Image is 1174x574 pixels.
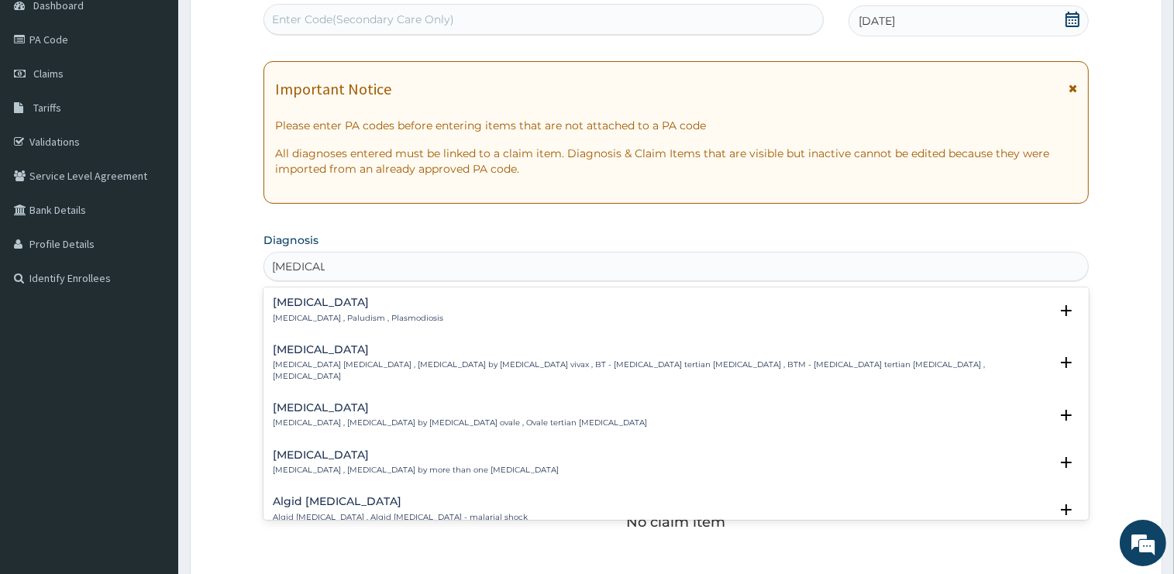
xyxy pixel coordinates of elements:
p: All diagnoses entered must be linked to a claim item. Diagnosis & Claim Items that are visible bu... [275,146,1077,177]
p: Algid [MEDICAL_DATA] , Algid [MEDICAL_DATA] - malarial shock [273,512,528,523]
h4: [MEDICAL_DATA] [273,297,443,308]
h4: Algid [MEDICAL_DATA] [273,496,528,507]
p: Please enter PA codes before entering items that are not attached to a PA code [275,118,1077,133]
i: open select status [1057,500,1076,519]
p: [MEDICAL_DATA] [MEDICAL_DATA] , [MEDICAL_DATA] by [MEDICAL_DATA] vivax , BT - [MEDICAL_DATA] tert... [273,359,1049,382]
i: open select status [1057,301,1076,320]
div: Minimize live chat window [254,8,291,45]
p: [MEDICAL_DATA] , [MEDICAL_DATA] by [MEDICAL_DATA] ovale , Ovale tertian [MEDICAL_DATA] [273,418,647,428]
img: d_794563401_company_1708531726252_794563401 [29,77,63,116]
span: Claims [33,67,64,81]
p: [MEDICAL_DATA] , Paludism , Plasmodiosis [273,313,443,324]
i: open select status [1057,453,1076,472]
i: open select status [1057,406,1076,424]
i: open select status [1057,353,1076,372]
h4: [MEDICAL_DATA] [273,402,647,414]
h1: Important Notice [275,81,391,98]
h4: [MEDICAL_DATA] [273,449,559,461]
p: No claim item [626,514,725,530]
h4: [MEDICAL_DATA] [273,344,1049,356]
p: [MEDICAL_DATA] , [MEDICAL_DATA] by more than one [MEDICAL_DATA] [273,465,559,476]
label: Diagnosis [263,232,318,248]
textarea: Type your message and hit 'Enter' [8,397,295,452]
div: Chat with us now [81,87,260,107]
span: We're online! [90,182,214,339]
span: Tariffs [33,101,61,115]
span: [DATE] [859,13,895,29]
div: Enter Code(Secondary Care Only) [272,12,454,27]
